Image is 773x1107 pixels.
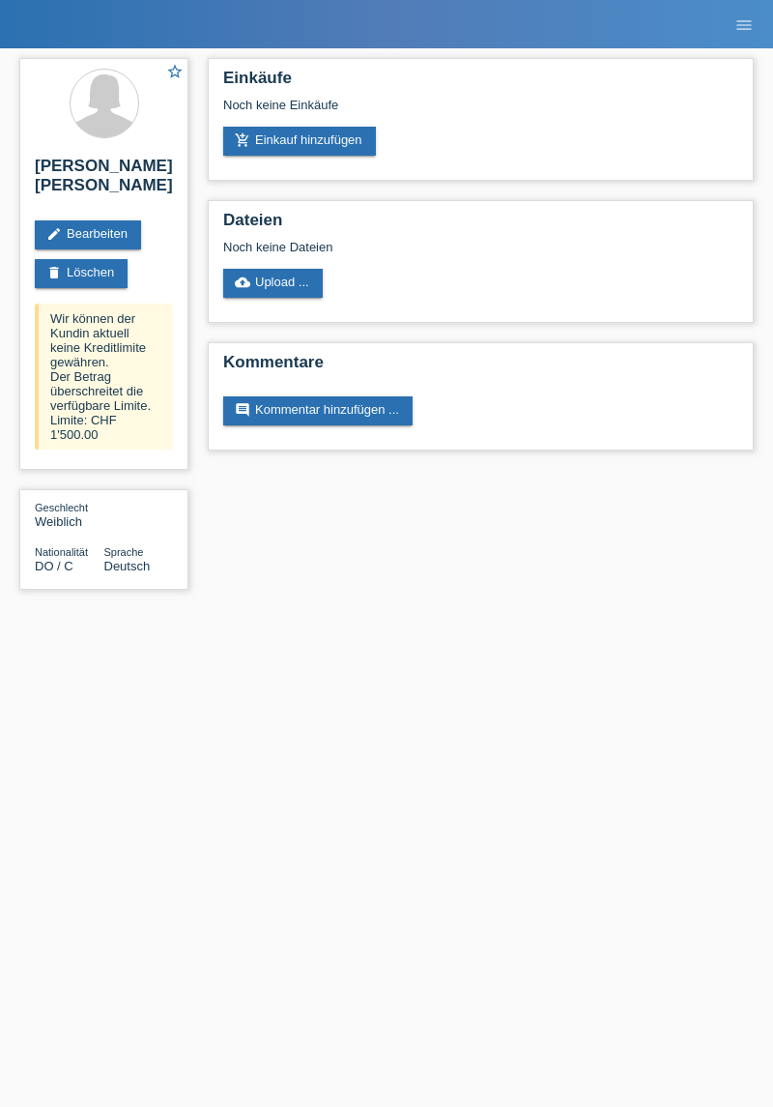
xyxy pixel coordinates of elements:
span: Geschlecht [35,502,88,513]
span: Dominikanische Republik / C / 23.09.2015 [35,559,73,573]
div: Weiblich [35,500,104,529]
h2: Dateien [223,211,738,240]
h2: Kommentare [223,353,738,382]
i: edit [46,226,62,242]
a: deleteLöschen [35,259,128,288]
a: commentKommentar hinzufügen ... [223,396,413,425]
a: cloud_uploadUpload ... [223,269,323,298]
span: Deutsch [104,559,151,573]
div: Noch keine Einkäufe [223,98,738,127]
h2: Einkäufe [223,69,738,98]
i: delete [46,265,62,280]
a: editBearbeiten [35,220,141,249]
i: menu [734,15,754,35]
h2: [PERSON_NAME] [PERSON_NAME] [35,157,173,205]
i: cloud_upload [235,275,250,290]
span: Sprache [104,546,144,558]
div: Noch keine Dateien [223,240,586,254]
a: star_border [166,63,184,83]
i: add_shopping_cart [235,132,250,148]
i: comment [235,402,250,418]
div: Wir können der Kundin aktuell keine Kreditlimite gewähren. Der Betrag überschreitet die verfügbar... [35,304,173,450]
i: star_border [166,63,184,80]
a: add_shopping_cartEinkauf hinzufügen [223,127,376,156]
span: Nationalität [35,546,88,558]
a: menu [725,18,763,30]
